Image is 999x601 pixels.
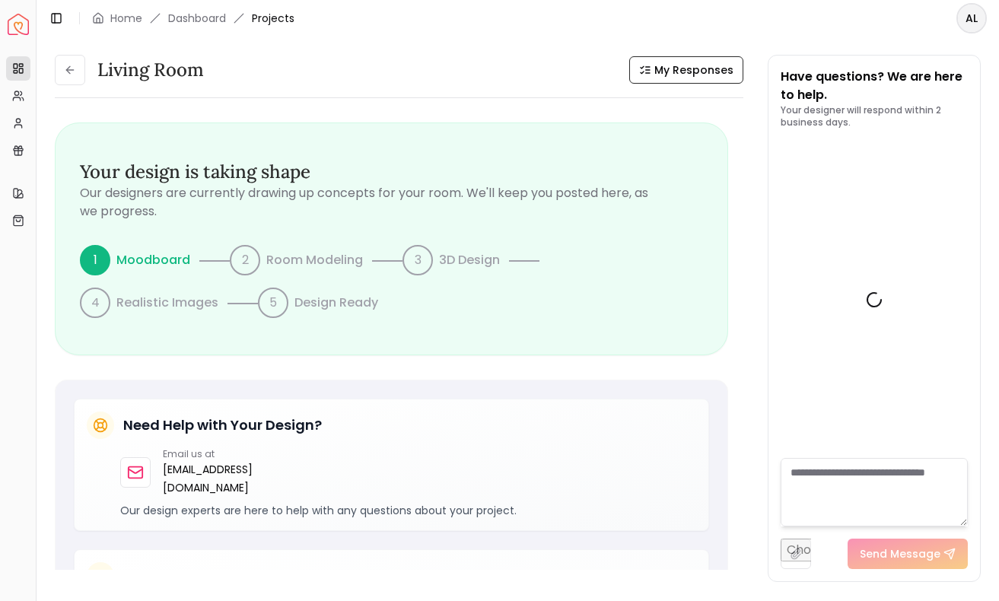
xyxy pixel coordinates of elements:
span: My Responses [654,62,733,78]
h3: Your design is taking shape [80,160,703,184]
a: Spacejoy [8,14,29,35]
h3: Living Room [97,58,204,82]
p: Our designers are currently drawing up concepts for your room. We'll keep you posted here, as we ... [80,184,703,221]
p: Design Ready [294,294,378,312]
a: Dashboard [168,11,226,26]
p: Room Modeling [266,251,363,269]
div: 1 [80,245,110,275]
a: [EMAIL_ADDRESS][DOMAIN_NAME] [163,460,253,497]
p: Your designer will respond within 2 business days. [781,104,968,129]
p: Realistic Images [116,294,218,312]
span: Projects [252,11,294,26]
div: 5 [258,288,288,318]
img: Spacejoy Logo [8,14,29,35]
div: 2 [230,245,260,275]
nav: breadcrumb [92,11,294,26]
h5: Need Help with Your Design? [123,415,322,436]
a: Home [110,11,142,26]
span: AL [958,5,985,32]
p: Our design experts are here to help with any questions about your project. [120,503,696,518]
p: Moodboard [116,251,190,269]
button: My Responses [629,56,743,84]
div: 3 [402,245,433,275]
p: Have questions? We are here to help. [781,68,968,104]
p: 3D Design [439,251,500,269]
button: AL [956,3,987,33]
p: Email us at [163,448,253,460]
div: 4 [80,288,110,318]
h5: Stay Updated on Your Project [123,565,330,587]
